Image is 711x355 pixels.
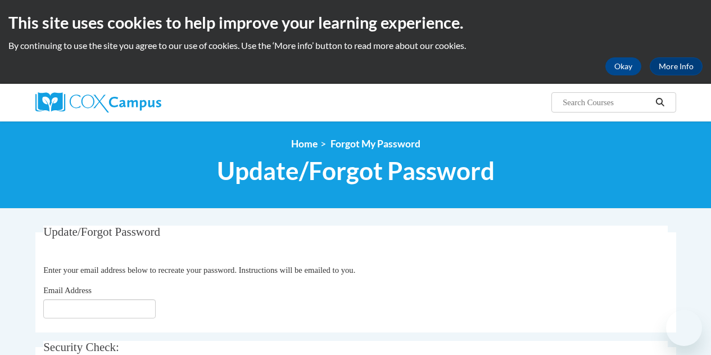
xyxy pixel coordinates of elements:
[8,39,703,52] p: By continuing to use the site you agree to our use of cookies. Use the ‘More info’ button to read...
[666,310,702,346] iframe: Button to launch messaging window
[217,156,495,186] span: Update/Forgot Password
[43,299,156,318] input: Email
[43,286,92,295] span: Email Address
[35,92,238,113] a: Cox Campus
[291,138,318,150] a: Home
[8,11,703,34] h2: This site uses cookies to help improve your learning experience.
[651,96,668,109] button: Search
[561,96,651,109] input: Search Courses
[605,57,641,75] button: Okay
[35,92,161,113] img: Cox Campus
[43,340,119,354] span: Security Check:
[43,225,160,239] span: Update/Forgot Password
[650,57,703,75] a: More Info
[43,266,355,275] span: Enter your email address below to recreate your password. Instructions will be emailed to you.
[330,138,420,150] span: Forgot My Password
